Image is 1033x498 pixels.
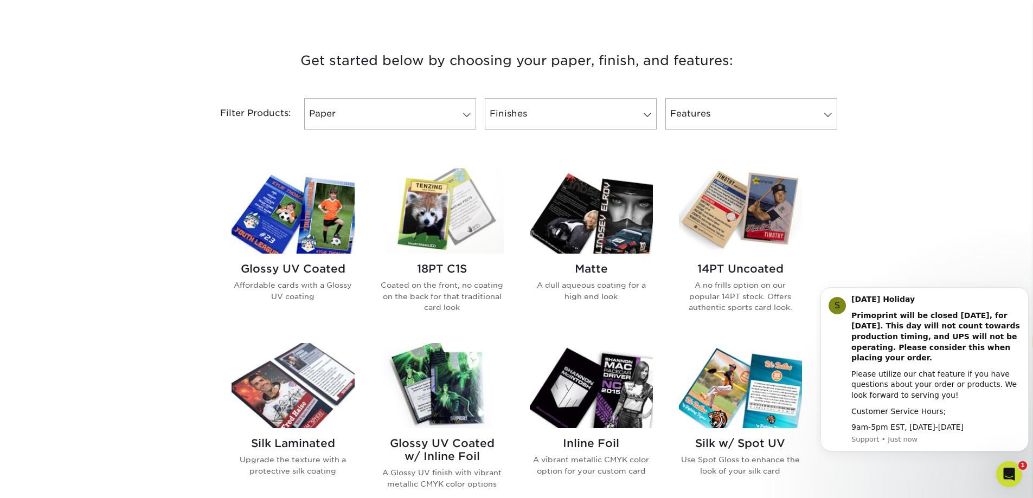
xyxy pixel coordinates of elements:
[530,343,653,428] img: Inline Foil Trading Cards
[232,454,355,476] p: Upgrade the texture with a protective silk coating
[232,343,355,428] img: Silk Laminated Trading Cards
[304,98,476,130] a: Paper
[381,169,504,254] img: 18PT C1S Trading Cards
[232,280,355,302] p: Affordable cards with a Glossy UV coating
[381,169,504,330] a: 18PT C1S Trading Cards 18PT C1S Coated on the front, no coating on the back for that traditional ...
[232,169,355,330] a: Glossy UV Coated Trading Cards Glossy UV Coated Affordable cards with a Glossy UV coating
[530,437,653,450] h2: Inline Foil
[232,169,355,254] img: Glossy UV Coated Trading Cards
[1018,461,1027,470] span: 1
[679,280,802,313] p: A no frills option on our popular 14PT stock. Offers authentic sports card look.
[381,262,504,275] h2: 18PT C1S
[200,36,834,85] h3: Get started below by choosing your paper, finish, and features:
[996,461,1022,487] iframe: Intercom live chat
[530,169,653,254] img: Matte Trading Cards
[381,280,504,313] p: Coated on the front, no coating on the back for that traditional card look
[679,437,802,450] h2: Silk w/ Spot UV
[530,454,653,476] p: A vibrant metallic CMYK color option for your custom card
[679,169,802,330] a: 14PT Uncoated Trading Cards 14PT Uncoated A no frills option on our popular 14PT stock. Offers au...
[191,98,300,130] div: Filter Products:
[3,465,92,494] iframe: Google Customer Reviews
[679,169,802,254] img: 14PT Uncoated Trading Cards
[381,467,504,489] p: A Glossy UV finish with vibrant metallic CMYK color options
[232,262,355,275] h2: Glossy UV Coated
[679,262,802,275] h2: 14PT Uncoated
[530,169,653,330] a: Matte Trading Cards Matte A dull aqueous coating for a high end look
[665,98,837,130] a: Features
[485,98,657,130] a: Finishes
[381,437,504,463] h2: Glossy UV Coated w/ Inline Foil
[679,454,802,476] p: Use Spot Gloss to enhance the look of your silk card
[816,271,1033,469] iframe: Intercom notifications message
[530,280,653,302] p: A dull aqueous coating for a high end look
[679,343,802,428] img: Silk w/ Spot UV Trading Cards
[530,262,653,275] h2: Matte
[381,343,504,428] img: Glossy UV Coated w/ Inline Foil Trading Cards
[232,437,355,450] h2: Silk Laminated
